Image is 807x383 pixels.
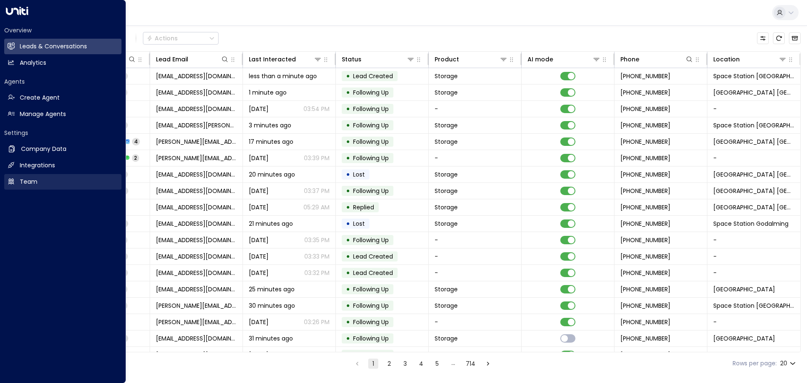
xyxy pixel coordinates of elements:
[448,359,458,369] div: …
[353,252,393,261] span: Lead Created
[483,359,493,369] button: Go to next page
[620,88,670,97] span: +447903703097
[156,88,237,97] span: londonjavid@yahoo.co.uk
[429,232,522,248] td: -
[20,110,66,119] h2: Manage Agents
[353,219,365,228] span: Lost
[4,106,121,122] a: Manage Agents
[346,167,350,182] div: •
[132,138,140,145] span: 4
[346,151,350,165] div: •
[620,269,670,277] span: +447522466390
[620,219,670,228] span: +447522466390
[713,170,794,179] span: Space Station Uxbridge
[707,314,800,330] td: -
[249,54,296,64] div: Last Interacted
[707,232,800,248] td: -
[249,334,293,343] span: 31 minutes ago
[20,93,60,102] h2: Create Agent
[20,42,87,51] h2: Leads & Conversations
[249,252,269,261] span: Sep 21, 2025
[620,54,694,64] div: Phone
[143,32,219,45] button: Actions
[527,54,553,64] div: AI mode
[249,137,293,146] span: 17 minutes ago
[713,137,794,146] span: Space Station Shrewsbury
[620,236,670,244] span: +447522466390
[713,72,794,80] span: Space Station Solihull
[21,145,66,153] h2: Company Data
[249,187,269,195] span: Yesterday
[435,334,458,343] span: Storage
[156,121,237,129] span: zaiti.waddell@gmail.com
[156,72,237,80] span: cjafisher@hotmail.co.uk
[156,301,237,310] span: sophie.denton@hotmail.co.uk
[353,203,374,211] span: Replied
[435,121,458,129] span: Storage
[713,54,740,64] div: Location
[713,334,775,343] span: Space Station Hall Green
[353,269,393,277] span: Lead Created
[20,58,46,67] h2: Analytics
[713,88,794,97] span: Space Station Kilburn
[132,154,139,161] span: 2
[353,88,389,97] span: Following Up
[249,285,295,293] span: 25 minutes ago
[4,129,121,137] h2: Settings
[156,219,237,228] span: a.kelly5@yahoo.co.uk
[20,161,55,170] h2: Integrations
[346,298,350,313] div: •
[306,351,330,359] p: 12:30 PM
[713,187,794,195] span: Space Station Uxbridge
[156,318,237,326] span: sophie.denton@hotmail.co.uk
[707,101,800,117] td: -
[353,334,389,343] span: Following Up
[435,137,458,146] span: Storage
[249,105,269,113] span: Sep 29, 2025
[346,331,350,346] div: •
[435,88,458,97] span: Storage
[435,54,508,64] div: Product
[707,150,800,166] td: -
[713,54,787,64] div: Location
[620,187,670,195] span: +447475431872
[156,285,237,293] span: emma.j772@icloud.com
[353,137,389,146] span: Following Up
[757,32,769,44] button: Customize
[249,269,269,277] span: Sep 21, 2025
[304,318,330,326] p: 03:26 PM
[249,121,291,129] span: 3 minutes ago
[429,101,522,117] td: -
[733,359,777,368] label: Rows per page:
[713,285,775,293] span: Space Station Slough
[620,105,670,113] span: +447903703097
[156,203,237,211] span: dacdaniels63@hotmail.co.uk
[353,318,389,326] span: Following Up
[620,121,670,129] span: +447745572692
[156,54,229,64] div: Lead Email
[346,69,350,83] div: •
[353,351,389,359] span: Following Up
[249,154,269,162] span: Sep 28, 2025
[620,54,639,64] div: Phone
[620,170,670,179] span: +447475431872
[620,137,670,146] span: +441939260357
[780,357,797,370] div: 20
[620,203,670,211] span: +447475431872
[4,55,121,71] a: Analytics
[304,236,330,244] p: 03:35 PM
[346,200,350,214] div: •
[4,39,121,54] a: Leads & Conversations
[156,54,188,64] div: Lead Email
[435,72,458,80] span: Storage
[435,301,458,310] span: Storage
[342,54,361,64] div: Status
[156,170,237,179] span: dacdaniels63@hotmail.co.uk
[384,359,394,369] button: Go to page 2
[4,174,121,190] a: Team
[4,26,121,34] h2: Overview
[249,203,269,211] span: Sep 16, 2025
[249,318,269,326] span: Sep 29, 2025
[249,351,269,359] span: Sep 28, 2025
[4,158,121,173] a: Integrations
